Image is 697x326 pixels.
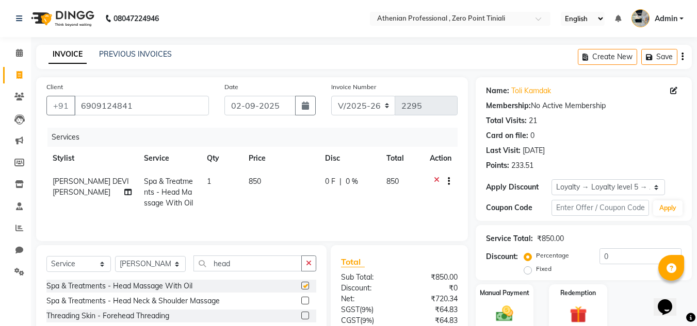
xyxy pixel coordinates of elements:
[207,177,211,186] span: 1
[138,147,201,170] th: Service
[655,13,677,24] span: Admin
[346,176,358,187] span: 0 %
[224,82,238,92] label: Date
[654,285,687,316] iframe: chat widget
[486,233,533,244] div: Service Total:
[386,177,399,186] span: 850
[486,160,509,171] div: Points:
[552,200,649,216] input: Enter Offer / Coupon Code
[333,304,399,315] div: ( )
[333,283,399,294] div: Discount:
[48,45,87,64] a: INVOICE
[653,200,683,216] button: Apply
[333,294,399,304] div: Net:
[201,147,242,170] th: Qty
[319,147,380,170] th: Disc
[341,256,365,267] span: Total
[486,251,518,262] div: Discount:
[53,177,129,197] span: [PERSON_NAME] DEVI [PERSON_NAME]
[46,281,192,291] div: Spa & Treatments - Head Massage With Oil
[564,304,592,325] img: _gift.svg
[530,130,534,141] div: 0
[511,85,551,96] a: Toli Kamdak
[536,251,569,260] label: Percentage
[399,283,465,294] div: ₹0
[486,130,528,141] div: Card on file:
[331,82,376,92] label: Invoice Number
[631,9,650,27] img: Admin
[362,305,371,314] span: 9%
[486,115,527,126] div: Total Visits:
[511,160,533,171] div: 233.51
[486,182,551,193] div: Apply Discount
[46,311,169,321] div: Threading Skin - Forehead Threading
[74,96,209,115] input: Search by Name/Mobile/Email/Code
[46,82,63,92] label: Client
[399,294,465,304] div: ₹720.34
[486,85,509,96] div: Name:
[491,304,518,323] img: _cash.svg
[114,4,159,33] b: 08047224946
[578,49,637,65] button: Create New
[333,272,399,283] div: Sub Total:
[399,315,465,326] div: ₹64.83
[399,272,465,283] div: ₹850.00
[26,4,97,33] img: logo
[47,128,465,147] div: Services
[341,316,360,325] span: CGST
[46,147,138,170] th: Stylist
[641,49,677,65] button: Save
[486,145,521,156] div: Last Visit:
[536,264,552,273] label: Fixed
[480,288,529,298] label: Manual Payment
[249,177,261,186] span: 850
[523,145,545,156] div: [DATE]
[144,177,193,208] span: Spa & Treatments - Head Massage With Oil
[46,96,75,115] button: +91
[99,49,172,59] a: PREVIOUS INVOICES
[242,147,319,170] th: Price
[339,176,342,187] span: |
[325,176,335,187] span: 0 F
[529,115,537,126] div: 21
[424,147,458,170] th: Action
[560,288,596,298] label: Redemption
[341,305,360,314] span: SGST
[486,202,551,213] div: Coupon Code
[193,255,302,271] input: Search or Scan
[399,304,465,315] div: ₹64.83
[486,100,682,111] div: No Active Membership
[333,315,399,326] div: ( )
[46,296,220,306] div: Spa & Treatments - Head Neck & Shoulder Massage
[486,100,531,111] div: Membership:
[380,147,424,170] th: Total
[537,233,564,244] div: ₹850.00
[362,316,372,324] span: 9%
